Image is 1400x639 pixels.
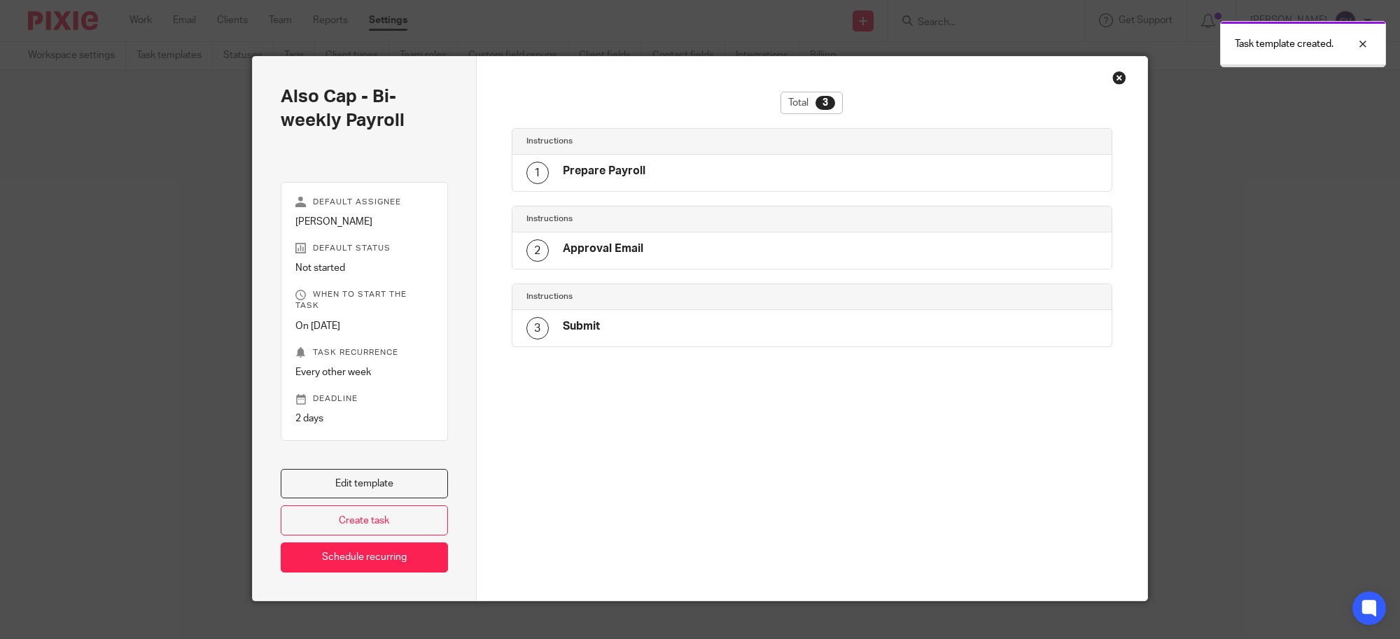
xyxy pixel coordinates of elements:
h4: Instructions [526,291,812,302]
a: Create task [281,505,448,535]
p: Task template created. [1235,37,1333,51]
div: 3 [815,96,835,110]
h4: Approval Email [563,241,643,256]
div: 2 [526,239,549,262]
h2: Also Cap - Bi-weekly Payroll [281,85,448,133]
div: Total [780,92,843,114]
p: Every other week [295,365,433,379]
p: [PERSON_NAME] [295,215,433,229]
h4: Submit [563,319,600,334]
div: 1 [526,162,549,184]
h4: Prepare Payroll [563,164,645,178]
p: When to start the task [295,289,433,311]
a: Edit template [281,469,448,499]
p: On [DATE] [295,319,433,333]
h4: Instructions [526,213,812,225]
p: 2 days [295,412,433,426]
p: Task recurrence [295,347,433,358]
p: Default status [295,243,433,254]
p: Default assignee [295,197,433,208]
a: Schedule recurring [281,542,448,573]
div: 3 [526,317,549,339]
h4: Instructions [526,136,812,147]
p: Not started [295,261,433,275]
div: Close this dialog window [1112,71,1126,85]
p: Deadline [295,393,433,405]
